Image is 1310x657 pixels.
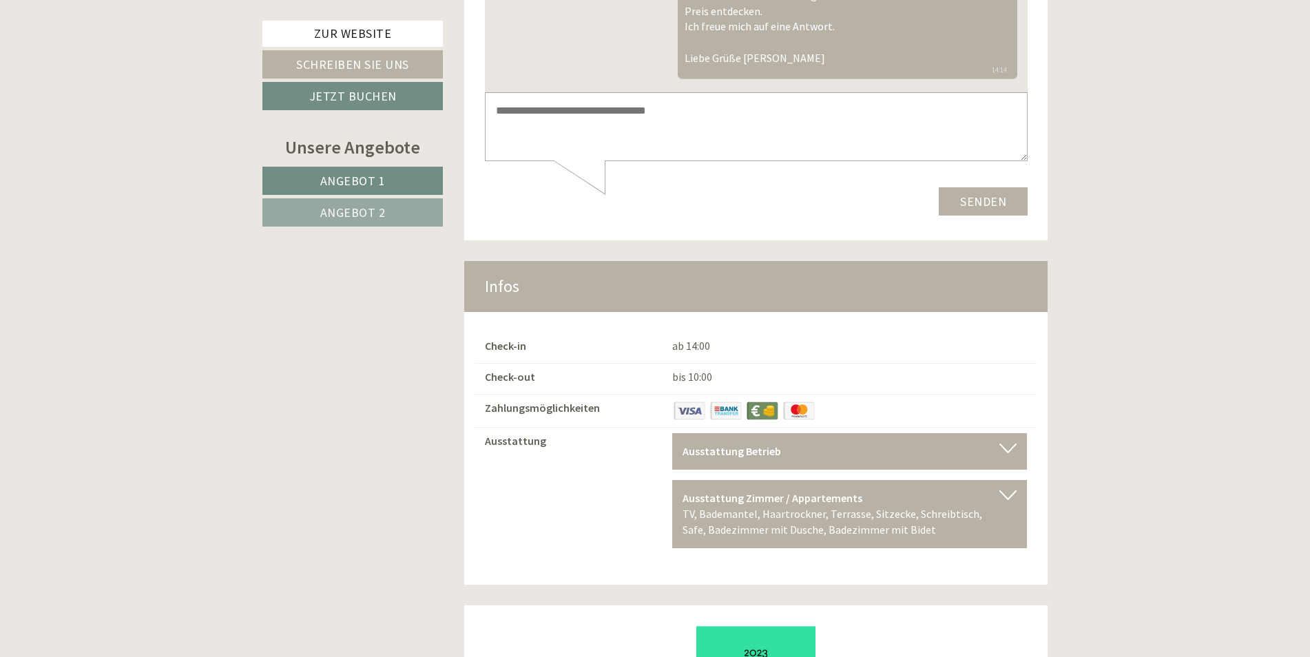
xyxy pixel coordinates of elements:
[745,400,780,421] img: Barzahlung
[485,400,600,416] label: Zahlungsmöglichkeiten
[200,70,522,81] div: Sie
[485,338,526,354] label: Check-in
[262,50,443,79] a: Schreiben Sie uns
[782,400,816,421] img: Maestro
[262,21,443,47] a: Zur Website
[320,205,386,220] span: Angebot 2
[21,51,212,61] small: 14:10
[683,506,1017,538] div: TV, Bademantel, Haartrockner, Terrasse, Sitzecke, Schreibtisch, Safe, Badezimmer mit Dusche, Bade...
[485,369,535,385] label: Check-out
[200,238,522,247] small: 14:14
[193,67,532,250] div: Hallo, Vielen Dank für das Angebot. Mich würde noch interessieren ob die Kinder bei schlechtem We...
[454,359,543,387] button: Senden
[247,3,296,27] div: [DATE]
[709,400,743,421] img: Banküberweisung
[320,173,386,189] span: Angebot 1
[662,338,1037,354] div: ab 14:00
[662,369,1037,385] div: bis 10:00
[262,134,443,160] div: Unsere Angebote
[683,491,862,505] b: Ausstattung Zimmer / Appartements
[464,261,1048,312] div: Infos
[10,21,219,63] div: Guten Tag, wie können wir Ihnen helfen?
[683,444,781,458] b: Ausstattung Betrieb
[672,400,707,421] img: Visa
[262,82,443,110] a: Jetzt buchen
[485,433,546,449] label: Ausstattung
